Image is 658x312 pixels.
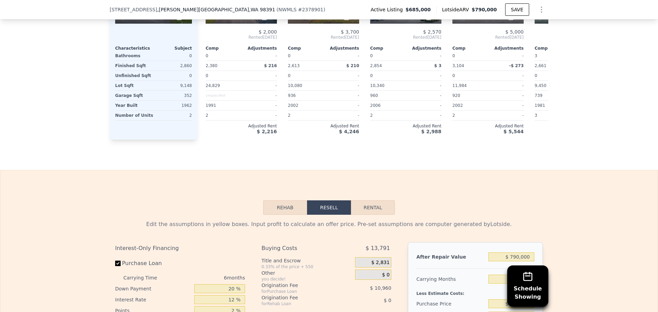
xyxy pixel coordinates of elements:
div: 0 [370,51,404,61]
span: $ 2,988 [421,129,441,134]
span: 2,613 [288,63,300,68]
div: Interest Rate [115,294,192,305]
div: - [407,111,441,120]
div: - [407,91,441,100]
div: - [407,81,441,90]
div: 0.33% of the price + 550 [261,264,352,270]
span: 0 [370,73,373,78]
div: 2 [156,111,192,120]
div: 3 [535,111,569,120]
div: for Purchase Loan [261,289,338,294]
span: $ 2,216 [257,129,277,134]
div: - [489,111,524,120]
span: 2,380 [206,63,217,68]
input: Purchase Loan [115,261,121,266]
button: Resell [307,200,351,215]
span: $ 0 [384,298,391,303]
span: $ 5,544 [503,129,524,134]
div: - [489,51,524,61]
div: Adjustments [324,46,359,51]
div: - [489,91,524,100]
div: ( ) [277,6,325,13]
div: Year Built [115,101,152,110]
span: 2,661 [535,63,546,68]
div: Down Payment [115,283,192,294]
span: 3,104 [452,63,464,68]
div: - [407,51,441,61]
span: Lotside ARV [442,6,472,13]
div: Comp [288,46,324,51]
div: 0 [155,71,192,80]
span: $ 210 [346,63,359,68]
div: Lot Sqft [115,81,152,90]
div: Finished Sqft [115,61,152,71]
div: Comp [452,46,488,51]
div: Buying Costs [261,242,338,254]
div: - [489,71,524,80]
div: - [489,81,524,90]
button: SAVE [505,3,529,16]
span: , [PERSON_NAME][GEOGRAPHIC_DATA] [157,6,275,13]
div: 1962 [155,101,192,110]
div: Adjusted Rent [535,123,606,129]
div: - [407,71,441,80]
div: 0 [452,51,487,61]
span: $ 216 [264,63,277,68]
span: 2,854 [370,63,382,68]
div: Comp [206,46,241,51]
span: 0 [206,73,208,78]
div: Less Estimate Costs: [416,285,534,298]
span: 24,829 [206,83,220,88]
div: - [325,51,359,61]
span: $ 3 [434,63,441,68]
span: $ 2,570 [423,29,441,35]
div: - [243,71,277,80]
div: Bathrooms [115,51,152,61]
span: 0 [288,73,291,78]
span: 9,450 [535,83,546,88]
div: 9,148 [155,81,192,90]
div: Characteristics [115,46,154,51]
span: 936 [288,93,296,98]
div: 352 [155,91,192,100]
div: 3 [535,51,569,61]
div: 0 [155,51,192,61]
button: Rehab [263,200,307,215]
div: 2006 [370,101,404,110]
div: 2 [206,111,240,120]
span: 739 [535,93,543,98]
span: $ 0 [382,272,390,278]
div: for Rehab Loan [261,301,338,307]
div: Comp [370,46,406,51]
span: $790,000 [472,7,497,12]
span: Rented [DATE] [370,35,441,40]
div: Comp [535,46,570,51]
div: Edit the assumptions in yellow boxes. Input profit to calculate an offer price. Pre-set assumptio... [115,220,543,228]
div: - [325,111,359,120]
div: Carrying Months [416,273,486,285]
div: After Repair Value [416,251,486,263]
div: - [325,101,359,110]
div: Adjusted Rent [370,123,441,129]
div: Origination Fee [261,282,338,289]
div: 1981 [535,101,569,110]
div: Carrying Time [123,272,168,283]
span: NWMLS [278,7,296,12]
div: Number of Units [115,111,153,120]
span: Rented [DATE] [452,35,524,40]
div: - [489,101,524,110]
div: Unspecified [206,91,240,100]
div: 2002 [452,101,487,110]
div: - [325,91,359,100]
div: - [243,91,277,100]
span: Active Listing [370,6,405,13]
span: -$ 273 [509,63,524,68]
div: you decide! [261,276,352,282]
span: 11,984 [452,83,467,88]
button: ScheduleShowing [507,265,548,307]
span: $ 3,700 [341,29,359,35]
div: Origination Fee [261,294,338,301]
div: 2,860 [155,61,192,71]
div: Adjustments [241,46,277,51]
div: Adjusted Rent [206,123,277,129]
